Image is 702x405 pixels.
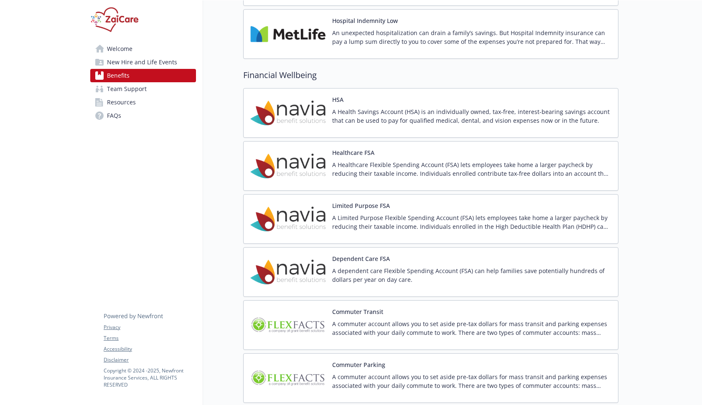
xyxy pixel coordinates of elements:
img: Flex Facts carrier logo [250,360,326,396]
a: Resources [90,96,196,109]
a: New Hire and Life Events [90,56,196,69]
p: A Healthcare Flexible Spending Account (FSA) lets employees take home a larger paycheck by reduci... [332,160,611,178]
h2: Financial Wellbeing [243,69,618,81]
button: Hospital Indemnity Low [332,16,398,25]
button: Limited Purpose FSA [332,201,390,210]
img: Navia Benefit Solutions carrier logo [250,254,326,290]
button: Healthcare FSA [332,148,374,157]
p: Copyright © 2024 - 2025 , Newfront Insurance Services, ALL RIGHTS RESERVED [104,367,196,388]
button: Dependent Care FSA [332,254,390,263]
a: Welcome [90,42,196,56]
a: Terms [104,334,196,342]
p: An unexpected hospitalization can drain a family’s savings. But Hospital Indemnity insurance can ... [332,28,611,46]
a: FAQs [90,109,196,122]
img: Flex Facts carrier logo [250,307,326,343]
p: A dependent care Flexible Spending Account (FSA) can help families save potentially hundreds of d... [332,266,611,284]
a: Team Support [90,82,196,96]
img: Navia Benefit Solutions carrier logo [250,148,326,184]
button: Commuter Parking [332,360,385,369]
a: Disclaimer [104,356,196,364]
span: Team Support [107,82,147,96]
span: Resources [107,96,136,109]
a: Accessibility [104,345,196,353]
p: A Limited Purpose Flexible Spending Account (FSA) lets employees take home a larger paycheck by r... [332,213,611,231]
p: A Health Savings Account (HSA) is an individually owned, tax-free, interest-bearing savings accou... [332,107,611,125]
span: FAQs [107,109,121,122]
button: Commuter Transit [332,307,383,316]
img: Metlife Inc carrier logo [250,16,326,52]
span: New Hire and Life Events [107,56,177,69]
a: Privacy [104,324,196,331]
p: A commuter account allows you to set aside pre-tax dollars for mass transit and parking expenses ... [332,319,611,337]
span: Welcome [107,42,132,56]
img: Navia Benefit Solutions carrier logo [250,201,326,237]
a: Benefits [90,69,196,82]
img: Navia Benefit Solutions carrier logo [250,95,326,131]
button: HSA [332,95,343,104]
span: Benefits [107,69,130,82]
p: A commuter account allows you to set aside pre-tax dollars for mass transit and parking expenses ... [332,372,611,390]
